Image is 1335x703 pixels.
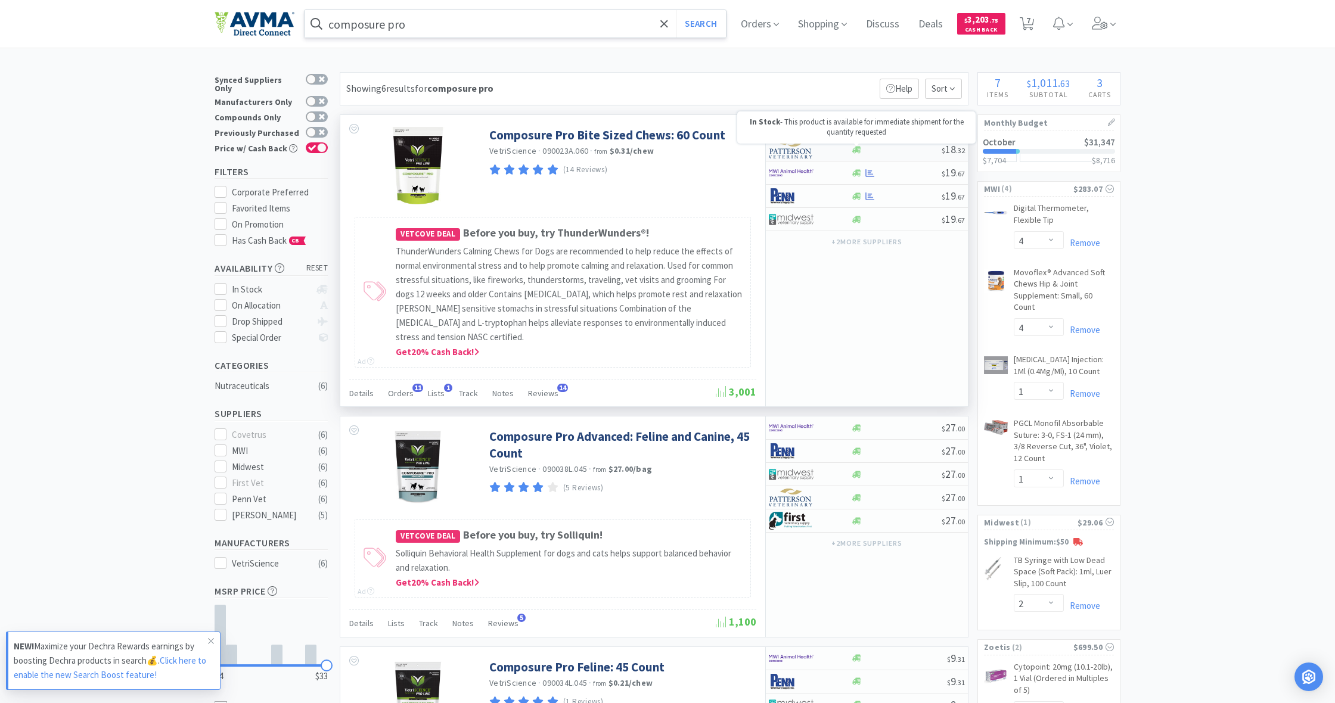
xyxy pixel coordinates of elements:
span: from [594,147,607,155]
div: ( 6 ) [318,428,328,442]
span: 7 [995,75,1001,90]
strong: $0.21 / chew [608,677,653,688]
h4: Before you buy, try Solliquin! [396,527,744,544]
span: 090034L.045 [542,677,587,688]
div: [PERSON_NAME] [232,508,306,522]
p: - This product is available for immediate shipment for the quantity requested [743,117,970,138]
a: October$31,347$7,704$8,716 [978,130,1120,172]
span: Lists [388,618,405,629]
h3: $ [1092,156,1115,164]
img: f6b2451649754179b5b4e0c70c3f7cb0_2.png [769,649,814,667]
span: 1,011 [1031,75,1058,90]
span: Notes [492,388,514,399]
span: reset [306,262,328,275]
span: Reviews [528,388,558,399]
span: Has Cash Back [232,235,306,246]
h5: Suppliers [215,407,328,421]
img: f6b2451649754179b5b4e0c70c3f7cb0_2.png [769,164,814,182]
span: Lists [428,388,445,399]
a: Composure Pro Feline: 45 Count [489,659,665,675]
span: $ [942,517,945,526]
div: Nutraceuticals [215,379,311,393]
a: [MEDICAL_DATA] Injection: 1Ml (0.4Mg/Ml), 10 Count [1014,354,1114,382]
span: from [593,679,606,688]
span: 3,203 [964,14,998,25]
strong: In Stock [750,117,780,127]
span: $ [947,655,951,664]
a: Movoflex® Advanced Soft Chews Hip & Joint Supplement: Small, 60 Count [1014,267,1114,318]
span: Details [349,388,374,399]
span: Orders [388,388,414,399]
span: from [593,465,606,474]
span: 14 [557,384,568,392]
a: Composure Pro Bite Sized Chews: 60 Count [489,127,725,143]
div: ( 6 ) [318,379,328,393]
div: Covetrus [232,428,306,442]
span: $ [1027,77,1031,89]
a: Cytopoint: 20mg (10.1-20lb), 1 Vial (Ordered in Multiples of 5) [1014,661,1114,701]
p: Solliquin Behavioral Health Supplement for dogs and cats helps support balanced behavior and rela... [396,546,744,575]
div: Showing 6 results [346,81,493,97]
span: Vetcove Deal [396,228,460,241]
h1: Monthly Budget [984,115,1114,130]
div: On Allocation [232,298,311,313]
span: . 67 [956,169,965,178]
span: CB [290,237,302,244]
h5: Filters [215,165,328,179]
span: Notes [452,618,474,629]
button: +2more suppliers [825,535,908,552]
span: 9 [947,674,965,688]
span: 27 [942,444,965,458]
span: 8,716 [1096,155,1115,166]
span: . 31 [956,655,965,664]
div: ( 6 ) [318,460,328,474]
a: VetriScience [489,677,536,688]
img: bd664e03be1e4343977eeb9e4a5ab1c4_529555.jpeg [984,664,1008,688]
span: 19 [942,212,965,226]
span: 9 [947,651,965,665]
span: 1 [444,384,452,392]
div: Open Intercom Messenger [1294,662,1323,691]
div: $29.06 [1078,516,1114,529]
span: 5 [517,614,526,622]
a: VetriScience [489,145,536,156]
span: . 67 [956,216,965,225]
img: e97a8c64e8d94afa8631700ef4aee293_513971.png [984,269,1008,293]
a: PGCL Monofil Absorbable Suture: 3-0, FS-1 (24 mm), 3/8 Reverse Cut, 36", Violet, 12 Count [1014,418,1114,469]
p: Maximize your Dechra Rewards earnings by boosting Dechra products in search💰. [14,639,208,682]
span: 27 [942,467,965,481]
span: 1,100 [716,615,756,629]
h5: Manufacturers [215,536,328,550]
a: Digital Thermometer, Flexible Tip [1014,203,1114,231]
div: Previously Purchased [215,127,300,137]
img: f6b2451649754179b5b4e0c70c3f7cb0_2.png [769,419,814,437]
a: Remove [1064,388,1100,399]
div: . [1018,77,1079,89]
span: 27 [942,490,965,504]
span: . 75 [989,17,998,24]
span: . 00 [956,517,965,526]
button: +2more suppliers [825,234,908,250]
strong: $27.00 / bag [608,464,653,474]
span: Midwest [984,516,1019,529]
img: 4dd14cff54a648ac9e977f0c5da9bc2e_5.png [769,210,814,228]
span: Zoetis [984,640,1011,654]
span: Get 20 % Cash Back! [396,346,479,357]
span: 090023A.060 [542,145,588,156]
span: Sort [925,79,962,99]
span: · [590,145,592,156]
strong: NEW! [14,640,34,652]
span: Get 20 % Cash Back! [396,577,479,588]
h5: MSRP Price [215,584,328,598]
span: $31,347 [1084,136,1115,148]
h2: October [983,138,1016,147]
p: Shipping Minimum: $50 [978,536,1120,549]
img: 4dd14cff54a648ac9e977f0c5da9bc2e_5.png [769,465,814,483]
div: ( 6 ) [318,492,328,506]
span: 11 [412,384,423,392]
img: 3e5a8423474e400b870195586e0790a9_374783.jpeg [379,428,457,506]
span: . 31 [956,678,965,687]
img: a5617b7606014badbfde1e57606be92d_63850.jpeg [379,127,457,204]
span: 090038L.045 [542,464,587,474]
div: On Promotion [232,217,328,232]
